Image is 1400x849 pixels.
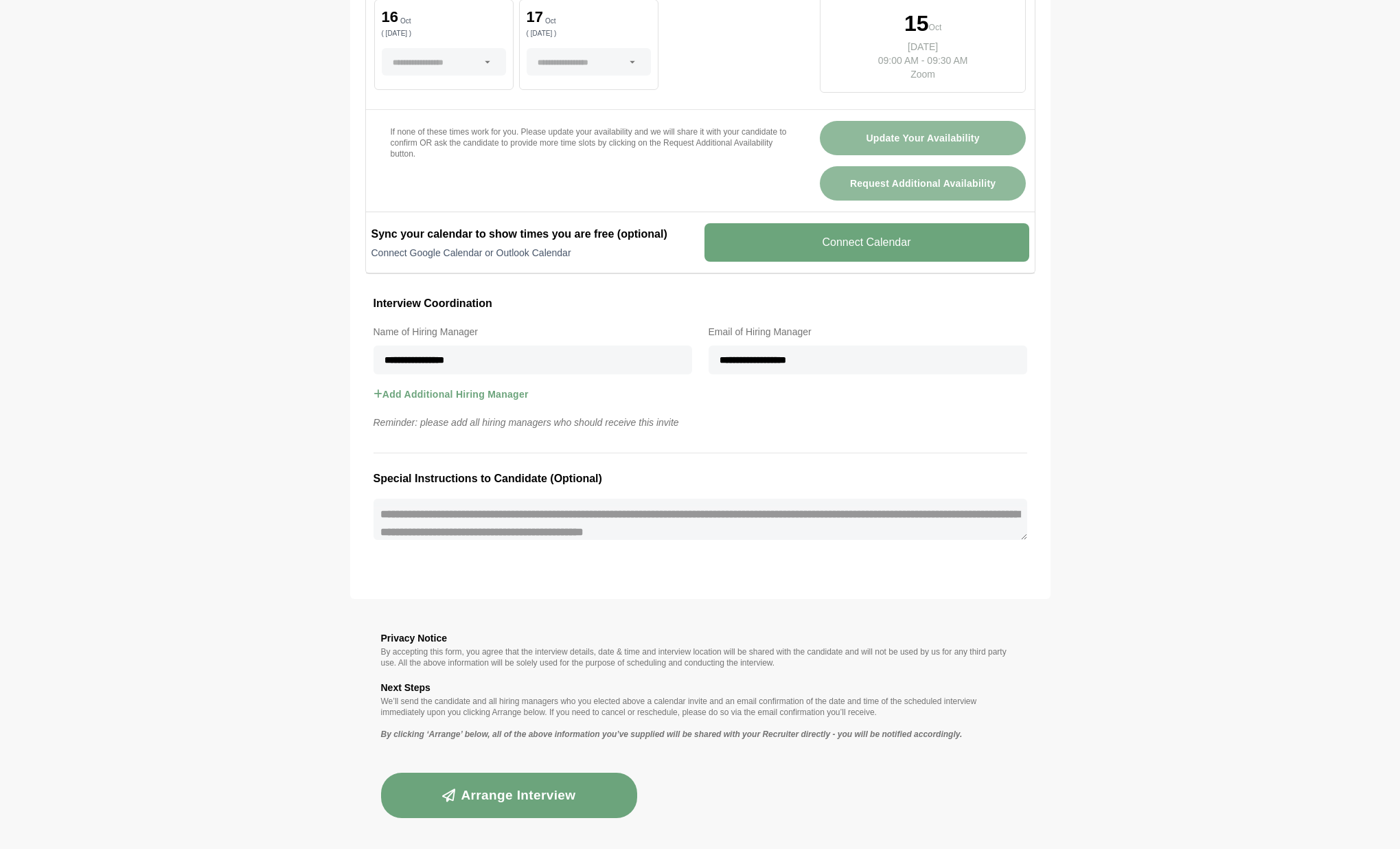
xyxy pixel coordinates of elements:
[527,10,543,25] p: 17
[545,18,556,25] p: Oct
[381,696,1020,718] p: We’ll send the candidate and all hiring managers who you elected above a calendar invite and an e...
[867,67,979,81] p: Zoom
[820,121,1026,155] button: Update Your Availability
[929,21,942,34] p: Oct
[371,246,696,260] p: Connect Google Calendar or Outlook Calendar
[709,324,1027,340] label: Email of Hiring Manager
[382,10,398,25] p: 16
[527,30,651,37] p: ( [DATE] )
[867,54,979,67] p: 09:00 AM - 09:30 AM
[381,773,638,818] button: Arrange Interview
[381,630,1020,646] h3: Privacy Notice
[391,126,787,159] p: If none of these times work for you. Please update your availability and we will share it with yo...
[374,324,692,340] label: Name of Hiring Manager
[381,729,1020,740] p: By clicking ‘Arrange’ below, all of the above information you’ve supplied will be shared with you...
[820,166,1026,201] button: Request Additional Availability
[365,414,1035,431] p: Reminder: please add all hiring managers who should receive this invite
[374,295,1027,313] h3: Interview Coordination
[381,679,1020,696] h3: Next Steps
[374,374,529,414] button: Add Additional Hiring Manager
[704,223,1029,262] v-button: Connect Calendar
[371,226,696,242] h2: Sync your calendar to show times you are free (optional)
[867,40,979,54] p: [DATE]
[374,470,1027,488] h3: Special Instructions to Candidate (Optional)
[904,12,929,34] p: 15
[381,646,1020,668] p: By accepting this form, you agree that the interview details, date & time and interview location ...
[400,18,411,25] p: Oct
[382,30,506,37] p: ( [DATE] )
